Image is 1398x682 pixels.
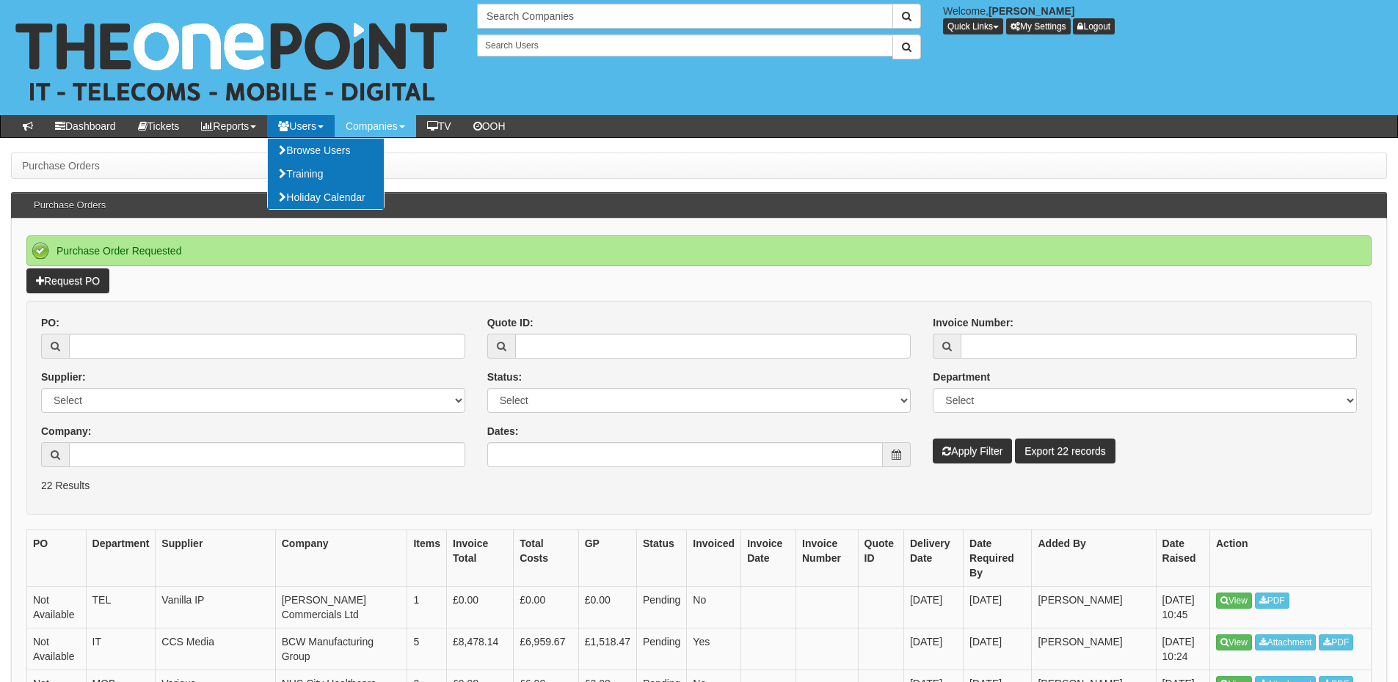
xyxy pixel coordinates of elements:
[268,139,384,162] a: Browse Users
[858,529,903,586] th: Quote ID
[514,586,579,628] td: £0.00
[127,115,191,137] a: Tickets
[487,424,519,439] label: Dates:
[989,5,1074,17] b: [PERSON_NAME]
[1156,628,1209,670] td: [DATE] 10:24
[407,529,447,586] th: Items
[26,193,113,218] h3: Purchase Orders
[903,586,963,628] td: [DATE]
[86,586,156,628] td: TEL
[964,529,1032,586] th: Date Required By
[275,586,407,628] td: [PERSON_NAME] Commercials Ltd
[41,315,59,330] label: PO:
[416,115,462,137] a: TV
[1255,593,1289,609] a: PDF
[447,529,514,586] th: Invoice Total
[687,529,741,586] th: Invoiced
[477,34,893,56] input: Search Users
[578,628,636,670] td: £1,518.47
[156,586,275,628] td: Vanilla IP
[741,529,796,586] th: Invoice Date
[487,315,534,330] label: Quote ID:
[86,529,156,586] th: Department
[933,439,1012,463] button: Apply Filter
[41,424,91,439] label: Company:
[1032,628,1156,670] td: [PERSON_NAME]
[1216,593,1252,609] a: View
[335,115,416,137] a: Companies
[26,235,1372,266] div: Purchase Order Requested
[27,586,87,628] td: Not Available
[1210,529,1372,586] th: Action
[933,315,1013,330] label: Invoice Number:
[514,628,579,670] td: £6,959.67
[1216,634,1252,650] a: View
[932,4,1398,34] div: Welcome,
[1032,529,1156,586] th: Added By
[964,586,1032,628] td: [DATE]
[578,586,636,628] td: £0.00
[687,628,741,670] td: Yes
[447,628,514,670] td: £8,478.14
[933,370,990,384] label: Department
[156,529,275,586] th: Supplier
[27,628,87,670] td: Not Available
[407,586,447,628] td: 1
[41,478,1357,493] p: 22 Results
[1032,586,1156,628] td: [PERSON_NAME]
[1255,634,1317,650] a: Attachment
[268,162,384,186] a: Training
[27,529,87,586] th: PO
[41,370,86,384] label: Supplier:
[687,586,741,628] td: No
[514,529,579,586] th: Total Costs
[636,628,686,670] td: Pending
[1319,634,1353,650] a: PDF
[44,115,127,137] a: Dashboard
[1156,586,1209,628] td: [DATE] 10:45
[267,115,335,137] a: Users
[22,158,100,173] li: Purchase Orders
[407,628,447,670] td: 5
[462,115,517,137] a: OOH
[1156,529,1209,586] th: Date Raised
[487,370,522,384] label: Status:
[964,628,1032,670] td: [DATE]
[275,529,407,586] th: Company
[275,628,407,670] td: BCW Manufacturing Group
[1006,18,1071,34] a: My Settings
[578,529,636,586] th: GP
[903,628,963,670] td: [DATE]
[1015,439,1115,463] a: Export 22 records
[943,18,1003,34] button: Quick Links
[636,529,686,586] th: Status
[1073,18,1115,34] a: Logout
[903,529,963,586] th: Delivery Date
[636,586,686,628] td: Pending
[86,628,156,670] td: IT
[796,529,859,586] th: Invoice Number
[156,628,275,670] td: CCS Media
[447,586,514,628] td: £0.00
[268,186,384,209] a: Holiday Calendar
[477,4,893,29] input: Search Companies
[190,115,267,137] a: Reports
[26,268,109,293] a: Request PO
